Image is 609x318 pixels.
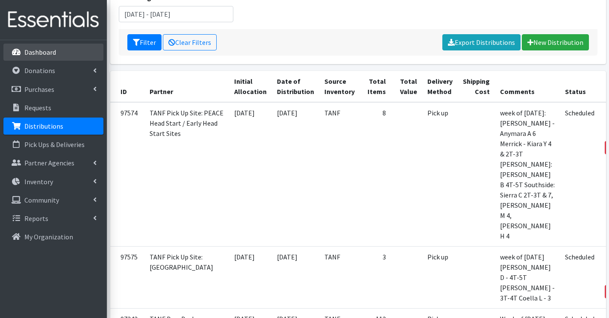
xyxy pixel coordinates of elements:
[391,71,422,102] th: Total Value
[3,173,103,190] a: Inventory
[442,34,521,50] a: Export Distributions
[229,102,272,247] td: [DATE]
[495,246,560,308] td: week of [DATE] [PERSON_NAME] D - 4T-5T [PERSON_NAME] - 3T-4T Coella L - 3
[24,48,56,56] p: Dashboard
[560,71,600,102] th: Status
[110,71,144,102] th: ID
[3,210,103,227] a: Reports
[3,154,103,171] a: Partner Agencies
[3,99,103,116] a: Requests
[360,102,391,247] td: 8
[24,159,74,167] p: Partner Agencies
[522,34,589,50] a: New Distribution
[319,102,360,247] td: TANF
[110,102,144,247] td: 97574
[422,71,458,102] th: Delivery Method
[495,102,560,247] td: week of [DATE]: [PERSON_NAME] - Anymara A 6 Merrick - Kiara Y 4 & 2T-3T [PERSON_NAME]: [PERSON_NA...
[24,103,51,112] p: Requests
[3,136,103,153] a: Pick Ups & Deliveries
[24,140,85,149] p: Pick Ups & Deliveries
[119,6,234,22] input: January 1, 2011 - December 31, 2011
[272,246,319,308] td: [DATE]
[24,196,59,204] p: Community
[163,34,217,50] a: Clear Filters
[422,246,458,308] td: Pick up
[560,246,600,308] td: Scheduled
[3,6,103,34] img: HumanEssentials
[3,44,103,61] a: Dashboard
[127,34,162,50] button: Filter
[229,246,272,308] td: [DATE]
[24,66,55,75] p: Donations
[229,71,272,102] th: Initial Allocation
[144,246,229,308] td: TANF Pick Up Site: [GEOGRAPHIC_DATA]
[24,122,63,130] p: Distributions
[24,233,73,241] p: My Organization
[360,246,391,308] td: 3
[495,71,560,102] th: Comments
[24,85,54,94] p: Purchases
[560,102,600,247] td: Scheduled
[272,102,319,247] td: [DATE]
[24,214,48,223] p: Reports
[272,71,319,102] th: Date of Distribution
[3,191,103,209] a: Community
[319,71,360,102] th: Source Inventory
[110,246,144,308] td: 97575
[144,102,229,247] td: TANF Pick Up Site: PEACE Head Start / Early Head Start Sites
[319,246,360,308] td: TANF
[144,71,229,102] th: Partner
[458,71,495,102] th: Shipping Cost
[24,177,53,186] p: Inventory
[422,102,458,247] td: Pick up
[3,62,103,79] a: Donations
[3,228,103,245] a: My Organization
[3,81,103,98] a: Purchases
[3,118,103,135] a: Distributions
[360,71,391,102] th: Total Items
